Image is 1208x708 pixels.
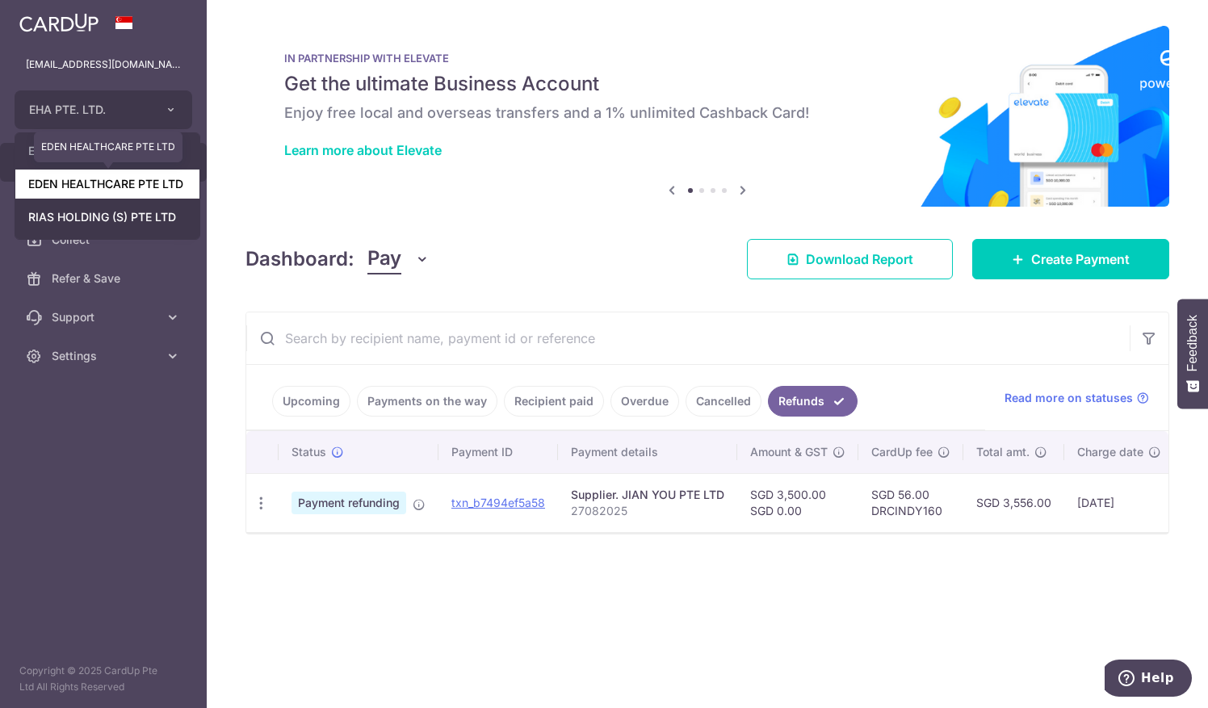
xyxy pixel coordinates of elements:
input: Search by recipient name, payment id or reference [246,312,1130,364]
div: Supplier. JIAN YOU PTE LTD [571,487,724,503]
iframe: Opens a widget where you can find more information [1105,660,1192,700]
h5: Get the ultimate Business Account [284,71,1130,97]
span: Payment refunding [292,492,406,514]
th: Payment ID [438,431,558,473]
span: Download Report [806,249,913,269]
span: Collect [52,232,158,248]
a: Overdue [610,386,679,417]
img: CardUp [19,13,99,32]
td: [DATE] [1064,473,1174,532]
span: Total amt. [976,444,1030,460]
a: Upcoming [272,386,350,417]
ul: EHA PTE. LTD. [15,132,200,240]
span: Create Payment [1031,249,1130,269]
img: Renovation banner [245,26,1169,207]
td: SGD 3,500.00 SGD 0.00 [737,473,858,532]
a: Refunds [768,386,858,417]
div: EDEN HEALTHCARE PTE LTD [34,132,182,162]
span: Feedback [1185,315,1200,371]
h4: Dashboard: [245,245,354,274]
p: 27082025 [571,503,724,519]
p: [EMAIL_ADDRESS][DOMAIN_NAME] [26,57,181,73]
a: RIAS HOLDING (S) PTE LTD [15,203,199,232]
td: SGD 56.00 DRCINDY160 [858,473,963,532]
span: EHA PTE. LTD. [29,102,149,118]
a: Payments on the way [357,386,497,417]
span: Refer & Save [52,270,158,287]
a: Cancelled [686,386,761,417]
a: EDEN HEALTHCARE PTE LTD [15,170,199,199]
a: Learn more about Elevate [284,142,442,158]
a: Download Report [747,239,953,279]
span: Settings [52,348,158,364]
a: EHA PTE. LTD. [15,136,199,165]
button: Pay [367,244,430,274]
a: Read more on statuses [1005,390,1149,406]
span: Support [52,309,158,325]
th: Payment details [558,431,737,473]
span: Charge date [1077,444,1143,460]
a: Recipient paid [504,386,604,417]
a: Create Payment [972,239,1169,279]
span: CardUp fee [871,444,933,460]
span: Amount & GST [750,444,828,460]
a: txn_b7494ef5a58 [451,496,545,509]
h6: Enjoy free local and overseas transfers and a 1% unlimited Cashback Card! [284,103,1130,123]
td: SGD 3,556.00 [963,473,1064,532]
span: Pay [367,244,401,274]
button: Feedback - Show survey [1177,299,1208,408]
span: Status [292,444,326,460]
span: Read more on statuses [1005,390,1133,406]
button: EHA PTE. LTD. [15,90,192,129]
p: IN PARTNERSHIP WITH ELEVATE [284,52,1130,65]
